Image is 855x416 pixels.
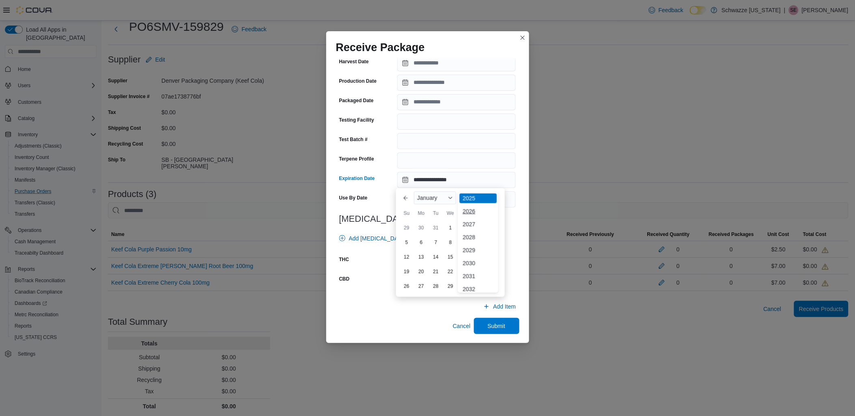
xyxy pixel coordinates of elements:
[349,234,407,242] span: Add [MEDICAL_DATA]
[397,172,516,188] input: Press the down key to enter a popover containing a calendar. Press the escape key to close the po...
[417,195,437,201] span: January
[400,280,413,293] div: day-26
[444,265,457,278] div: day-22
[339,117,374,123] label: Testing Facility
[400,265,413,278] div: day-19
[459,284,497,294] div: 2032
[429,221,442,234] div: day-31
[444,251,457,264] div: day-15
[444,280,457,293] div: day-29
[336,230,410,247] button: Add [MEDICAL_DATA]
[518,33,528,43] button: Closes this modal window
[399,221,502,294] div: January, 2025
[444,207,457,220] div: We
[450,318,474,334] button: Cancel
[415,207,428,220] div: Mo
[459,219,497,229] div: 2027
[429,236,442,249] div: day-7
[339,136,368,143] label: Test Batch #
[459,206,497,216] div: 2026
[339,175,375,182] label: Expiration Date
[415,280,428,293] div: day-27
[415,236,428,249] div: day-6
[339,256,349,263] label: THC
[474,318,519,334] button: Submit
[415,251,428,264] div: day-13
[488,322,506,330] span: Submit
[399,191,412,204] button: Previous Month
[415,221,428,234] div: day-30
[493,302,516,311] span: Add Item
[339,97,374,104] label: Packaged Date
[400,236,413,249] div: day-5
[429,280,442,293] div: day-28
[339,78,377,84] label: Production Date
[453,322,471,330] span: Cancel
[415,265,428,278] div: day-20
[339,214,516,224] h3: [MEDICAL_DATA]
[459,271,497,281] div: 2031
[397,94,516,110] input: Press the down key to open a popover containing a calendar.
[397,75,516,91] input: Press the down key to open a popover containing a calendar.
[459,193,497,203] div: 2025
[459,232,497,242] div: 2028
[339,156,374,162] label: Terpene Profile
[400,221,413,234] div: day-29
[429,251,442,264] div: day-14
[429,265,442,278] div: day-21
[400,207,413,220] div: Su
[429,207,442,220] div: Tu
[339,276,350,282] label: CBD
[336,41,425,54] h1: Receive Package
[444,221,457,234] div: day-1
[480,298,519,315] button: Add Item
[459,245,497,255] div: 2029
[459,258,497,268] div: 2030
[444,236,457,249] div: day-8
[397,55,516,71] input: Press the down key to open a popover containing a calendar.
[400,251,413,264] div: day-12
[339,58,369,65] label: Harvest Date
[414,191,456,204] div: Button. Open the month selector. January is currently selected.
[339,195,368,201] label: Use By Date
